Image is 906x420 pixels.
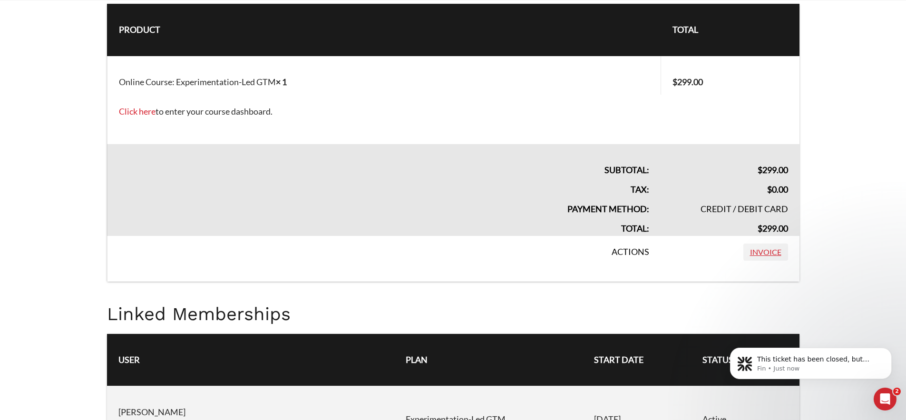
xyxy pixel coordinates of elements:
[767,184,772,195] span: $
[107,216,661,235] th: Total:
[107,304,799,325] h2: Linked Memberships
[41,28,164,73] span: This ticket has been closed, but don't worry. If you need assistance, you can reply directly to t...
[893,388,901,395] span: 2
[594,354,643,365] span: Start Date
[758,223,788,234] span: 299.00
[119,105,788,118] p: to enter your course dashboard.
[874,388,896,410] iframe: Intercom live chat
[107,56,661,95] td: Online Course: Experimentation-Led GTM
[758,165,762,175] span: $
[107,196,661,216] th: Payment method:
[118,354,140,365] span: User
[672,77,677,87] span: $
[107,4,661,56] th: Product
[276,77,287,87] strong: × 1
[758,223,762,234] span: $
[406,354,428,365] span: Plan
[107,144,661,177] th: Subtotal:
[716,328,906,394] iframe: Intercom notifications message
[661,196,799,216] td: Credit / Debit Card
[672,77,703,87] bdi: 299.00
[767,184,788,195] span: 0.00
[758,165,788,175] span: 299.00
[41,37,164,45] p: Message from Fin, sent Just now
[661,4,799,56] th: Total
[743,244,788,261] a: Invoice
[702,354,733,365] span: Status
[119,106,156,117] a: Click here
[107,177,661,196] th: Tax:
[107,236,661,282] th: Actions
